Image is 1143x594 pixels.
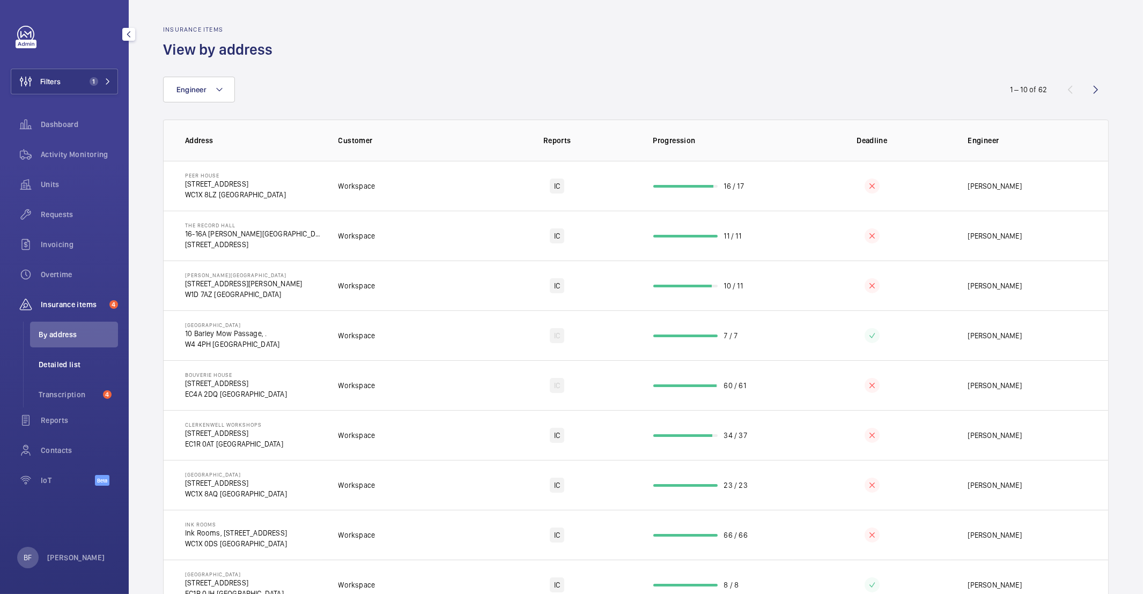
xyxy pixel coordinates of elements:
span: Invoicing [41,239,118,250]
p: Workspace [338,330,375,341]
span: Beta [95,475,109,486]
span: Requests [41,209,118,220]
p: Workspace [338,280,375,291]
div: IC [550,179,564,194]
p: [PERSON_NAME] [968,330,1022,341]
p: WC1X 8AQ [GEOGRAPHIC_DATA] [185,488,287,499]
p: 10 Barley Mow Passage, . [185,328,279,339]
p: [PERSON_NAME] [968,231,1022,241]
span: By address [39,329,118,340]
p: Workspace [338,580,375,590]
p: The Record Hall [185,222,321,228]
p: 11 / 11 [724,231,741,241]
p: 7 / 7 [724,330,738,341]
p: [STREET_ADDRESS] [185,577,284,588]
p: [STREET_ADDRESS] [185,428,283,439]
button: Filters1 [11,69,118,94]
span: Units [41,179,118,190]
span: Reports [41,415,118,426]
p: Workspace [338,181,375,191]
p: [PERSON_NAME] [968,181,1022,191]
span: Detailed list [39,359,118,370]
p: [PERSON_NAME] [968,580,1022,590]
p: 23 / 23 [724,480,748,491]
p: BF [24,552,32,563]
p: 10 / 11 [724,280,743,291]
div: IC [550,428,564,443]
p: 8 / 8 [724,580,739,590]
div: 1 – 10 of 62 [1010,84,1047,95]
p: [PERSON_NAME] [968,480,1022,491]
p: Address [185,135,321,146]
span: Insurance items [41,299,105,310]
span: Contacts [41,445,118,456]
p: Clerkenwell Workshops [185,421,283,428]
p: W1D 7AZ [GEOGRAPHIC_DATA] [185,289,302,300]
div: IC [550,478,564,493]
p: Workspace [338,480,375,491]
h2: Insurance items [163,26,279,33]
p: WC1X 8LZ [GEOGRAPHIC_DATA] [185,189,286,200]
p: [PERSON_NAME][GEOGRAPHIC_DATA] [185,272,302,278]
p: [PERSON_NAME] [47,552,105,563]
span: Activity Monitoring [41,149,118,160]
p: [STREET_ADDRESS] [185,478,287,488]
p: Customer [338,135,479,146]
button: Engineer [163,77,235,102]
div: IC [550,278,564,293]
div: IC [550,378,564,393]
span: Filters [40,76,61,87]
p: 60 / 61 [724,380,746,391]
div: IC [550,328,564,343]
span: IoT [41,475,95,486]
p: [GEOGRAPHIC_DATA] [185,322,279,328]
p: [STREET_ADDRESS] [185,378,287,389]
p: Workspace [338,530,375,540]
p: Deadline [801,135,943,146]
p: Peer House [185,172,286,179]
p: Ink Rooms, [STREET_ADDRESS] [185,528,287,538]
p: [GEOGRAPHIC_DATA] [185,571,284,577]
div: IC [550,228,564,243]
p: [PERSON_NAME] [968,530,1022,540]
p: 66 / 66 [724,530,748,540]
p: Reports [486,135,629,146]
p: 16-16A [PERSON_NAME][GEOGRAPHIC_DATA] [185,228,321,239]
span: Overtime [41,269,118,280]
p: [PERSON_NAME] [968,280,1022,291]
div: IC [550,577,564,592]
p: Bouverie House [185,372,287,378]
h1: View by address [163,40,279,60]
span: Engineer [176,85,207,94]
p: 34 / 37 [724,430,747,441]
p: [PERSON_NAME] [968,430,1022,441]
span: 1 [90,77,98,86]
p: 16 / 17 [724,181,744,191]
span: 4 [109,300,118,309]
span: 4 [103,390,112,399]
p: W4 4PH [GEOGRAPHIC_DATA] [185,339,279,350]
p: Progression [653,135,794,146]
span: Dashboard [41,119,118,130]
p: WC1X 0DS [GEOGRAPHIC_DATA] [185,538,287,549]
p: EC4A 2DQ [GEOGRAPHIC_DATA] [185,389,287,399]
p: [PERSON_NAME] [968,380,1022,391]
p: Ink Rooms [185,521,287,528]
p: [GEOGRAPHIC_DATA] [185,471,287,478]
p: Workspace [338,231,375,241]
p: EC1R 0AT [GEOGRAPHIC_DATA] [185,439,283,449]
p: Workspace [338,380,375,391]
p: Engineer [968,135,1087,146]
p: [STREET_ADDRESS][PERSON_NAME] [185,278,302,289]
span: Transcription [39,389,99,400]
p: [STREET_ADDRESS] [185,239,321,250]
p: Workspace [338,430,375,441]
div: IC [550,528,564,543]
p: [STREET_ADDRESS] [185,179,286,189]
